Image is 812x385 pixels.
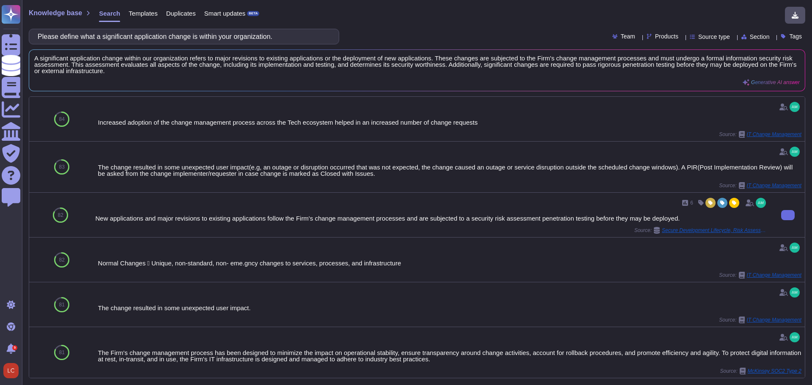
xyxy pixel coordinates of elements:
div: The Firm's change management process has been designed to minimize the impact on operational stab... [98,350,801,362]
span: Source type [698,34,730,40]
span: Source: [634,227,768,234]
span: Products [655,33,678,39]
span: Team [621,33,635,39]
span: Knowledge base [29,10,82,16]
button: user [2,361,25,380]
span: Source: [719,131,801,138]
span: 82 [58,213,63,218]
span: 84 [59,117,65,122]
span: Duplicates [166,10,196,16]
span: Smart updates [204,10,246,16]
span: Section [750,34,770,40]
img: user [790,243,800,253]
div: The change resulted in some unexpected user impact. [98,305,801,311]
div: 5 [12,345,17,350]
span: McKinsey SOC2 Type 2 [748,369,801,374]
img: user [756,198,766,208]
span: IT Change Management [747,183,801,188]
span: IT Change Management [747,317,801,322]
span: Source: [719,182,801,189]
img: user [790,332,800,342]
span: A significant application change within our organization refers to major revisions to existing ap... [34,55,800,74]
input: Search a question or template... [33,29,330,44]
span: Search [99,10,120,16]
span: 6 [690,200,693,205]
img: user [790,102,800,112]
img: user [790,147,800,157]
span: Secure Development Lifecycle, Risk Assessments, Change Management Process [662,228,768,233]
span: Generative AI answer [751,80,800,85]
div: New applications and major revisions to existing applications follow the Firm's change management... [95,215,768,221]
span: 83 [59,164,65,169]
span: IT Change Management [747,273,801,278]
img: user [3,363,19,378]
span: Templates [129,10,157,16]
span: 82 [59,257,65,262]
span: IT Change Management [747,132,801,137]
div: Normal Changes  Unique, non-standard, non- eme.gncy changes to services, processes, and infrastr... [98,260,801,266]
img: user [790,287,800,298]
span: 81 [59,350,65,355]
span: Tags [789,33,802,39]
div: The change resulted in some unexpected user impact(e.g, an outage or disruption occurred that was... [98,164,801,177]
span: Source: [719,272,801,279]
div: Increased adoption of the change management process across the Tech ecosystem helped in an increa... [98,119,801,126]
div: BETA [247,11,259,16]
span: Source: [719,317,801,323]
span: 81 [59,302,65,307]
span: Source: [720,368,801,374]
